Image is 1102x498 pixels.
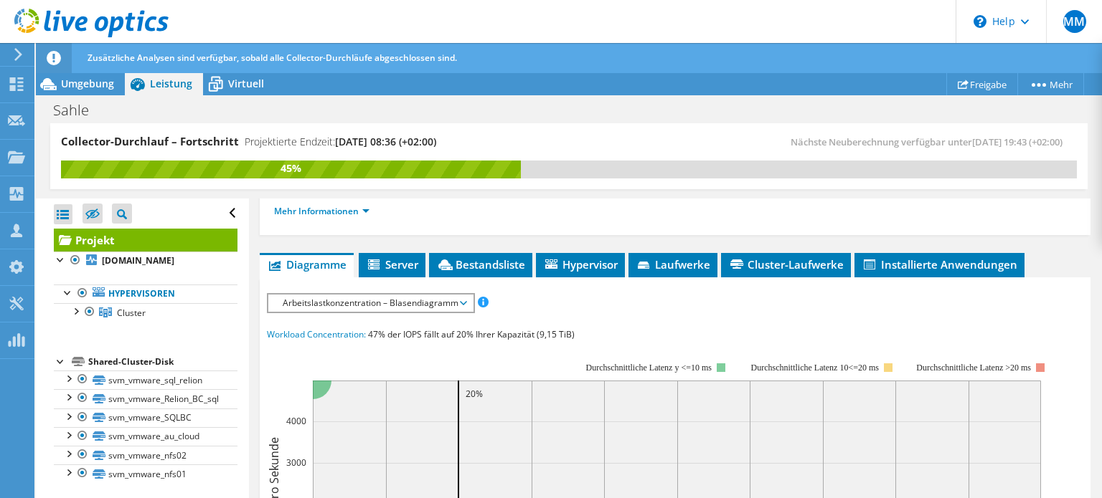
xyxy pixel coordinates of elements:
span: Virtuell [228,77,264,90]
h1: Sahle [47,102,111,118]
tspan: Durchschnittliche Latenz 10<=20 ms [751,363,880,373]
span: MM [1063,10,1086,33]
span: Laufwerke [636,257,710,272]
span: [DATE] 08:36 (+02:00) [335,135,436,148]
a: Projekt [54,229,237,252]
div: Shared-Cluster-Disk [88,353,237,370]
span: Cluster [117,307,146,319]
a: svm_vmware_au_cloud [54,427,237,446]
span: Workload Concentration: [267,328,366,340]
span: 47% der IOPS fällt auf 20% Ihrer Kapazität (9,15 TiB) [368,328,575,340]
span: Cluster-Laufwerke [728,257,844,272]
a: [DOMAIN_NAME] [54,252,237,270]
a: Hypervisoren [54,284,237,303]
text: Durchschnittliche Latenz >20 ms [916,363,1031,373]
span: Diagramme [267,257,347,272]
span: Installierte Anwendungen [862,257,1017,272]
span: Nächste Neuberechnung verfügbar unter [791,135,1070,148]
a: Freigabe [946,73,1018,95]
a: svm_vmware_Relion_BC_sql [54,389,237,408]
div: 45% [61,161,521,176]
span: [DATE] 19:43 (+02:00) [972,135,1063,148]
a: svm_vmware_nfs02 [54,446,237,464]
b: [DOMAIN_NAME] [102,254,174,267]
span: Arbeitslastkonzentration – Blasendiagramm [275,295,466,312]
tspan: Durchschnittliche Latenz y <=10 ms [586,363,712,373]
a: Cluster [54,303,237,322]
span: Umgebung [61,77,114,90]
a: svm_vmware_sql_relion [54,370,237,389]
a: svm_vmware_nfs01 [54,464,237,483]
span: Bestandsliste [436,257,525,272]
svg: \n [974,15,986,28]
a: svm_vmware_SQLBC [54,408,237,427]
text: 3000 [286,456,306,469]
text: 4000 [286,415,306,427]
span: Hypervisor [543,257,618,272]
span: Zusätzliche Analysen sind verfügbar, sobald alle Collector-Durchläufe abgeschlossen sind. [88,52,457,64]
a: Mehr [1017,73,1084,95]
text: 20% [466,388,483,400]
h4: Projektierte Endzeit: [245,134,436,150]
span: Leistung [150,77,192,90]
a: Mehr Informationen [274,205,369,217]
span: Server [366,257,418,272]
